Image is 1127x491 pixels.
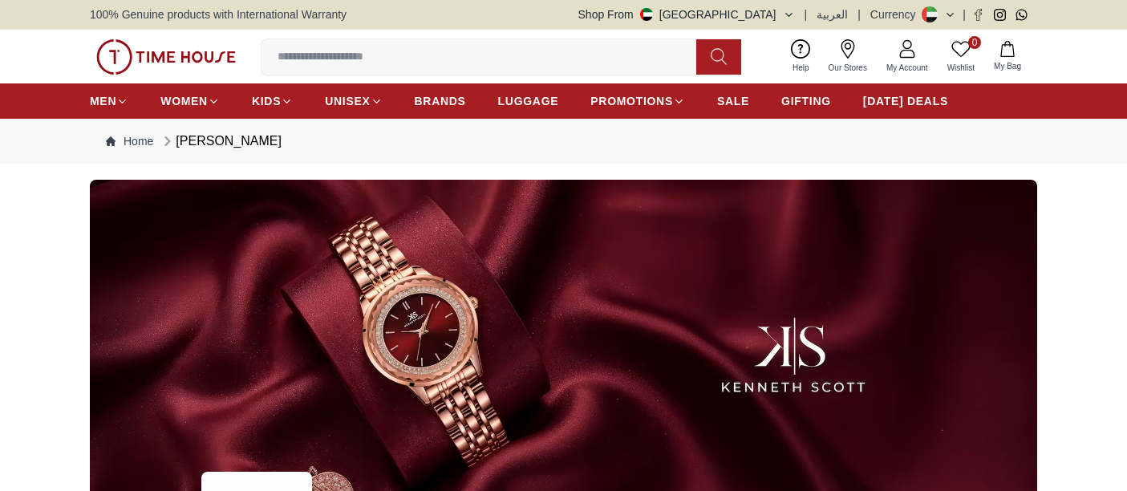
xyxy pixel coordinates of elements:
[160,93,208,109] span: WOMEN
[590,87,685,116] a: PROMOTIONS
[640,8,653,21] img: United Arab Emirates
[90,6,347,22] span: 100% Genuine products with International Warranty
[819,36,877,77] a: Our Stores
[880,62,934,74] span: My Account
[781,93,831,109] span: GIFTING
[987,60,1028,72] span: My Bag
[963,6,966,22] span: |
[805,6,808,22] span: |
[938,36,984,77] a: 0Wishlist
[325,93,370,109] span: UNISEX
[252,87,293,116] a: KIDS
[717,87,749,116] a: SALE
[783,36,819,77] a: Help
[968,36,981,49] span: 0
[994,9,1006,21] a: Instagram
[96,39,236,75] img: ...
[90,87,128,116] a: MEN
[1016,9,1028,21] a: Whatsapp
[498,87,559,116] a: LUGGAGE
[90,119,1037,164] nav: Breadcrumb
[578,6,795,22] button: Shop From[GEOGRAPHIC_DATA]
[325,87,382,116] a: UNISEX
[786,62,816,74] span: Help
[817,6,848,22] button: العربية
[984,38,1031,75] button: My Bag
[415,93,466,109] span: BRANDS
[415,87,466,116] a: BRANDS
[941,62,981,74] span: Wishlist
[90,93,116,109] span: MEN
[498,93,559,109] span: LUGGAGE
[590,93,673,109] span: PROMOTIONS
[106,133,153,149] a: Home
[252,93,281,109] span: KIDS
[863,93,948,109] span: [DATE] DEALS
[717,93,749,109] span: SALE
[972,9,984,21] a: Facebook
[822,62,874,74] span: Our Stores
[870,6,922,22] div: Currency
[160,87,220,116] a: WOMEN
[781,87,831,116] a: GIFTING
[160,132,282,151] div: [PERSON_NAME]
[863,87,948,116] a: [DATE] DEALS
[857,6,861,22] span: |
